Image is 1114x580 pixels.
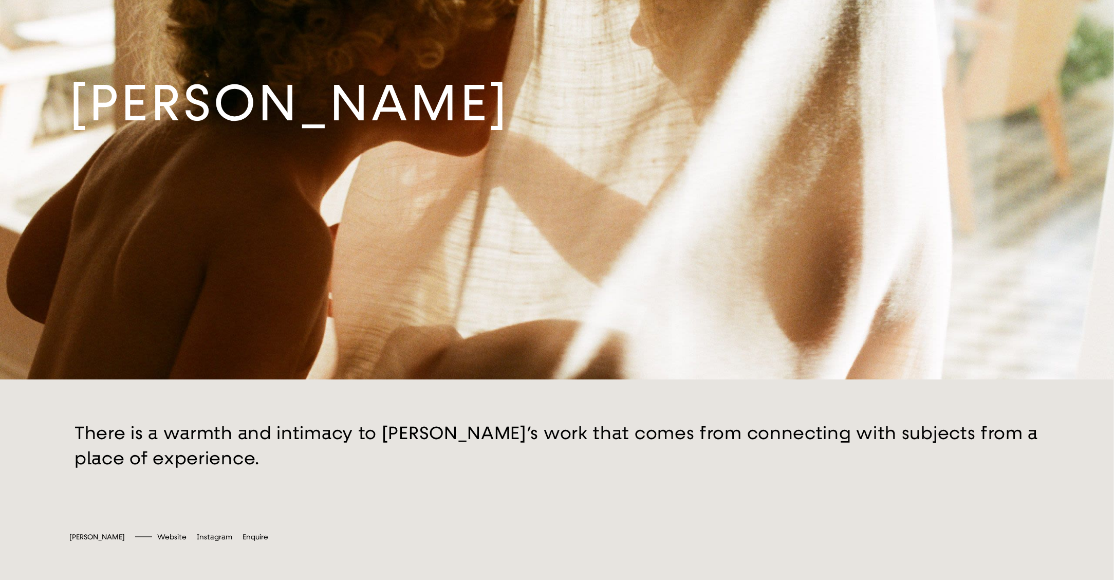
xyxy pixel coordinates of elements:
span: [PERSON_NAME] [69,533,125,541]
h1: [PERSON_NAME] [69,79,510,129]
a: Instagramsophieharristaylor [197,533,232,541]
a: Enquire[EMAIL_ADDRESS][DOMAIN_NAME] [243,533,268,541]
span: Website [157,533,187,541]
span: Enquire [243,533,268,541]
span: Instagram [197,533,232,541]
a: Website[DOMAIN_NAME] [157,533,187,541]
